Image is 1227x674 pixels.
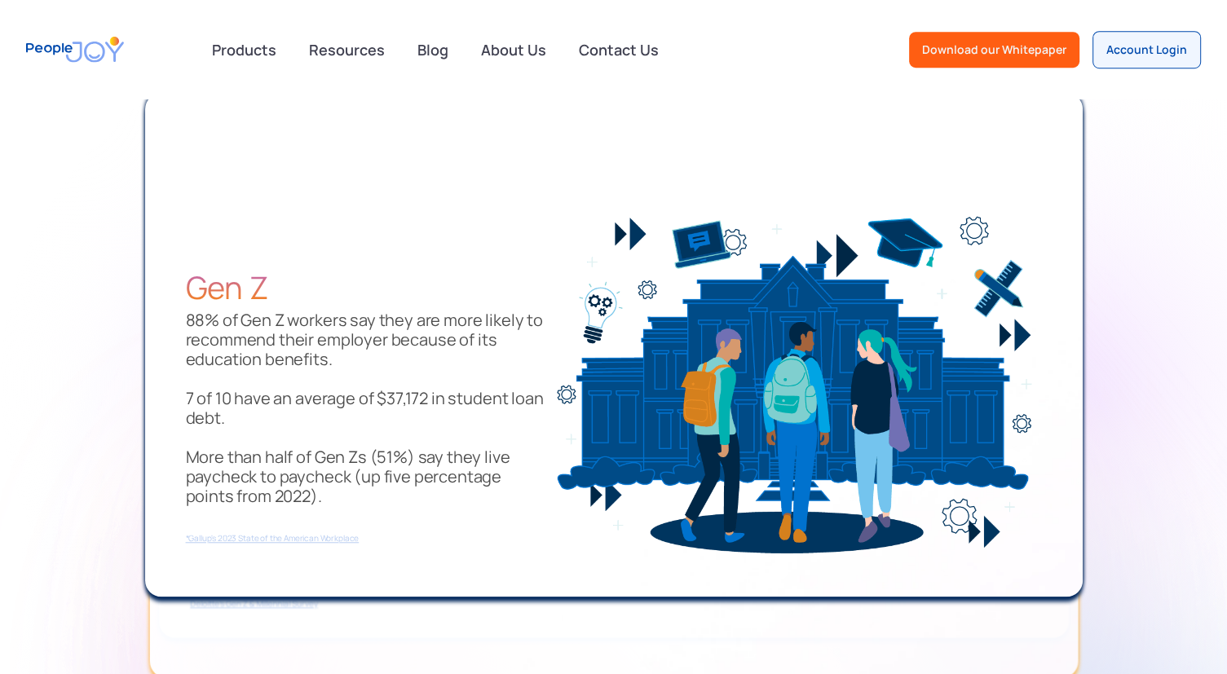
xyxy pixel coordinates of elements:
[186,532,360,544] a: *Gallup's 2023 State of the American Workplace
[26,26,124,73] a: home
[922,42,1066,58] div: Download our Whitepaper
[190,597,317,609] span: Deloitte’s Gen Z & Millennial Survey
[186,266,268,308] span: Gen Z
[299,32,395,68] a: Resources
[553,214,1042,556] img: Retain-Employees-PeopleJoy
[569,32,669,68] a: Contact Us
[408,32,458,68] a: Blog
[471,32,556,68] a: About Us
[202,33,286,66] div: Products
[190,592,317,611] a: Deloitte’s Gen Z & Millennial Survey
[1092,31,1201,68] a: Account Login
[186,264,553,548] p: ‍ 88% of Gen Z workers say they are more likely to recommend their employer because of its educat...
[909,32,1079,68] a: Download our Whitepaper
[1106,42,1187,58] div: Account Login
